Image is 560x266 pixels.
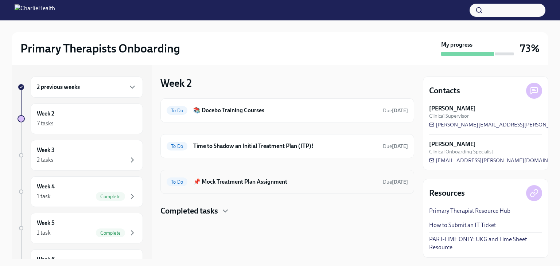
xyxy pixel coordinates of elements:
[167,176,408,188] a: To Do📌 Mock Treatment Plan AssignmentDue[DATE]
[37,120,54,128] div: 7 tasks
[17,103,143,134] a: Week 27 tasks
[96,230,125,236] span: Complete
[17,213,143,243] a: Week 51 taskComplete
[167,105,408,116] a: To Do📚 Docebo Training CoursesDue[DATE]
[37,83,80,91] h6: 2 previous weeks
[193,142,377,150] h6: Time to Shadow an Initial Treatment Plan (ITP)!
[429,188,465,199] h4: Resources
[392,143,408,149] strong: [DATE]
[31,77,143,98] div: 2 previous weeks
[383,143,408,149] span: Due
[392,179,408,185] strong: [DATE]
[96,194,125,199] span: Complete
[520,42,540,55] h3: 73%
[429,85,460,96] h4: Contacts
[37,219,55,227] h6: Week 5
[160,206,218,216] h4: Completed tasks
[441,41,472,49] strong: My progress
[37,255,55,263] h6: Week 6
[160,77,192,90] h3: Week 2
[429,148,493,155] span: Clinical Onboarding Specialist
[429,105,476,113] strong: [PERSON_NAME]
[167,140,408,152] a: To DoTime to Shadow an Initial Treatment Plan (ITP)!Due[DATE]
[429,113,469,120] span: Clinical Supervisor
[392,107,408,114] strong: [DATE]
[429,221,496,229] a: How to Submit an IT Ticket
[17,140,143,171] a: Week 32 tasks
[429,235,542,251] a: PART-TIME ONLY: UKG and Time Sheet Resource
[383,107,408,114] span: August 27th, 2025 08:00
[37,229,51,237] div: 1 task
[167,108,187,113] span: To Do
[383,179,408,185] span: August 23rd, 2025 08:00
[20,41,180,56] h2: Primary Therapists Onboarding
[383,179,408,185] span: Due
[383,107,408,114] span: Due
[429,140,476,148] strong: [PERSON_NAME]
[15,4,55,16] img: CharlieHealth
[193,106,377,114] h6: 📚 Docebo Training Courses
[167,179,187,185] span: To Do
[37,183,55,191] h6: Week 4
[193,178,377,186] h6: 📌 Mock Treatment Plan Assignment
[37,146,55,154] h6: Week 3
[429,207,510,215] a: Primary Therapist Resource Hub
[37,156,54,164] div: 2 tasks
[37,192,51,200] div: 1 task
[37,110,54,118] h6: Week 2
[17,176,143,207] a: Week 41 taskComplete
[160,206,414,216] div: Completed tasks
[167,144,187,149] span: To Do
[383,143,408,150] span: August 24th, 2025 08:00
